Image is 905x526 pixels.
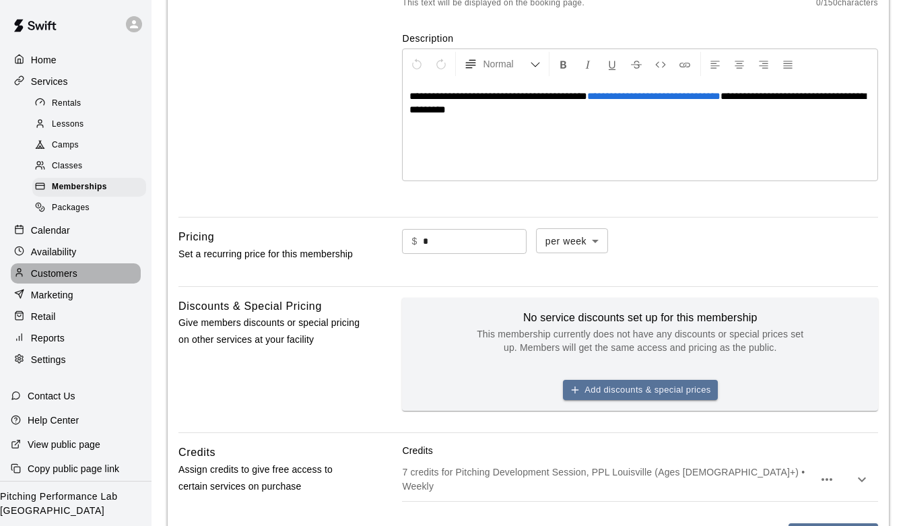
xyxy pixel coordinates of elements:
[776,52,799,76] button: Justify Align
[411,234,417,249] p: $
[11,285,141,305] a: Marketing
[576,52,599,76] button: Format Italics
[402,457,878,500] div: 7 credits for Pitching Development Session, PPL Louisville (Ages [DEMOGRAPHIC_DATA]+) • Weekly
[28,438,100,451] p: View public page
[11,263,141,284] a: Customers
[728,52,751,76] button: Center Align
[31,75,68,88] p: Services
[704,52,727,76] button: Left Align
[52,160,82,173] span: Classes
[673,52,696,76] button: Insert Link
[31,331,65,345] p: Reports
[405,52,428,76] button: Undo
[483,57,530,71] span: Normal
[649,52,672,76] button: Insert Code
[31,53,57,67] p: Home
[430,52,452,76] button: Redo
[28,462,119,475] p: Copy public page link
[52,139,79,152] span: Camps
[11,306,141,327] a: Retail
[552,52,575,76] button: Format Bold
[32,156,152,177] a: Classes
[28,414,79,427] p: Help Center
[32,199,146,218] div: Packages
[31,267,77,280] p: Customers
[32,94,146,113] div: Rentals
[11,350,141,370] a: Settings
[178,246,360,263] p: Set a recurring price for this membership
[28,389,75,403] p: Contact Us
[752,52,775,76] button: Right Align
[536,228,608,253] div: per week
[32,115,146,134] div: Lessons
[32,93,152,114] a: Rentals
[178,228,214,246] h6: Pricing
[11,220,141,240] a: Calendar
[32,198,152,219] a: Packages
[601,52,624,76] button: Format Underline
[11,71,141,92] a: Services
[32,177,152,198] a: Memberships
[52,118,84,131] span: Lessons
[52,97,81,110] span: Rentals
[472,308,809,327] h6: No service discounts set up for this membership
[178,444,215,461] h6: Credits
[11,328,141,348] a: Reports
[459,52,546,76] button: Formatting Options
[178,315,360,348] p: Give members discounts or special pricing on other services at your facility
[178,298,322,315] h6: Discounts & Special Pricing
[31,245,77,259] p: Availability
[52,180,107,194] span: Memberships
[472,327,809,354] p: This membership currently does not have any discounts or special prices set up. Members will get ...
[625,52,648,76] button: Format Strikethrough
[402,444,878,457] p: Credits
[402,32,878,45] label: Description
[32,157,146,176] div: Classes
[178,461,360,495] p: Assign credits to give free access to certain services on purchase
[11,50,141,70] a: Home
[32,136,146,155] div: Camps
[31,353,66,366] p: Settings
[32,114,152,135] a: Lessons
[563,380,718,401] button: Add discounts & special prices
[32,135,152,156] a: Camps
[32,178,146,197] div: Memberships
[402,465,813,492] p: 7 credits for Pitching Development Session, PPL Louisville (Ages [DEMOGRAPHIC_DATA]+) • Weekly
[11,242,141,262] a: Availability
[31,288,73,302] p: Marketing
[52,201,90,215] span: Packages
[31,224,70,237] p: Calendar
[31,310,56,323] p: Retail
